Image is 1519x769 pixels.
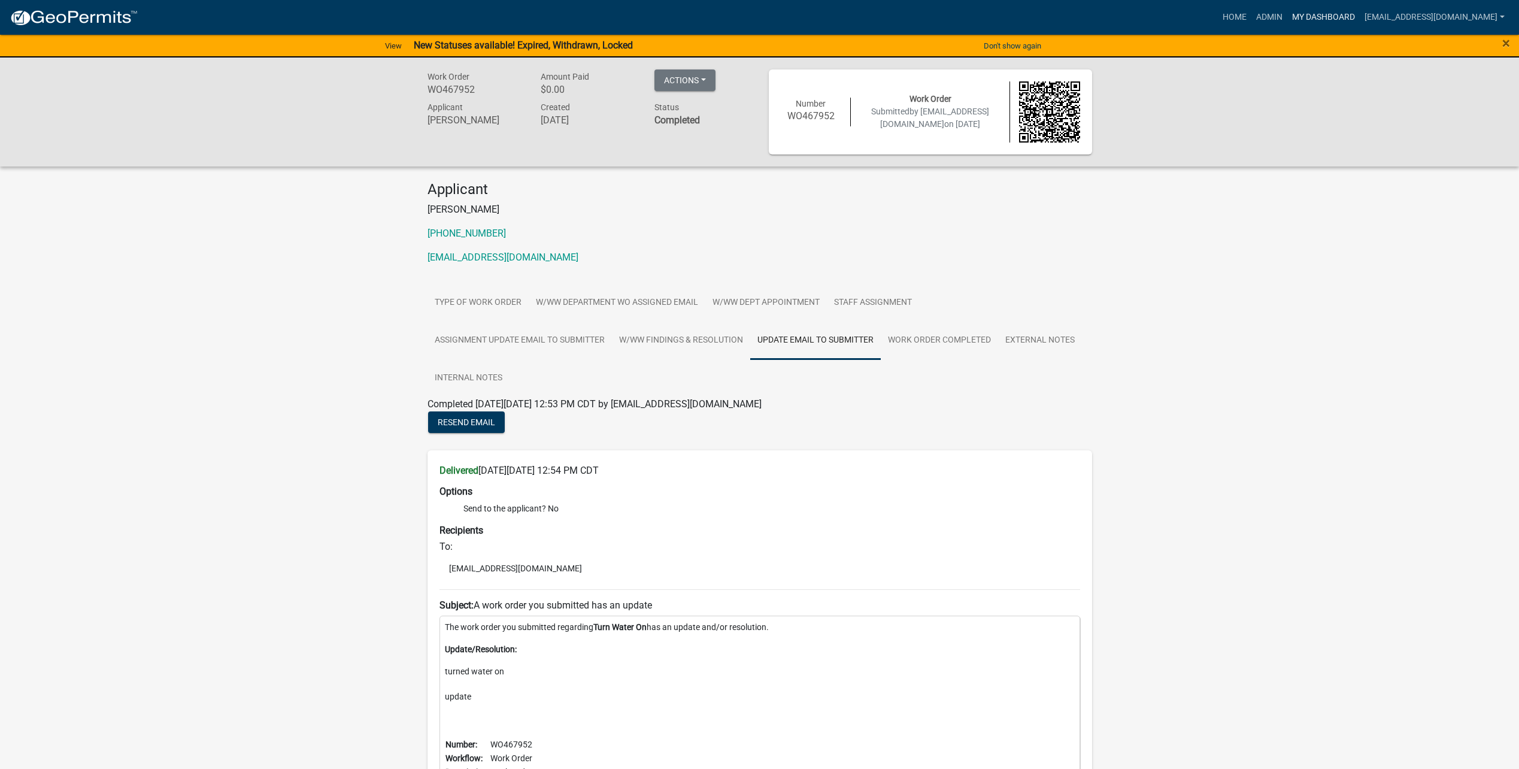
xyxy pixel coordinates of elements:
button: Resend Email [428,411,505,433]
a: Assignment Update Email to Submitter [427,322,612,360]
button: Don't show again [979,36,1046,56]
span: Completed [DATE][DATE] 12:53 PM CDT by [EMAIL_ADDRESS][DOMAIN_NAME] [427,398,762,410]
strong: Turn Water On [593,622,647,632]
p: turned water on update [445,665,1075,703]
a: W/WW Findings & Resolution [612,322,750,360]
a: Home [1218,6,1251,29]
span: Status [654,102,679,112]
strong: New Statuses available! Expired, Withdrawn, Locked [414,40,633,51]
span: Submitted on [DATE] [871,107,989,129]
span: Number [796,99,826,108]
a: Type of Work Order [427,284,529,322]
a: W/WW Department WO Assigned Email [529,284,705,322]
h6: [DATE][DATE] 12:54 PM CDT [439,465,1080,476]
a: [EMAIL_ADDRESS][DOMAIN_NAME] [427,252,578,263]
b: Number: [445,740,477,749]
li: [EMAIL_ADDRESS][DOMAIN_NAME] [439,559,1080,577]
a: Admin [1251,6,1287,29]
h6: WO467952 [427,84,523,95]
span: Applicant [427,102,463,112]
h6: [DATE] [541,114,636,126]
td: WO467952 [490,738,533,752]
li: Send to the applicant? No [463,502,1080,515]
span: Resend Email [438,417,495,427]
span: Amount Paid [541,72,589,81]
td: Work Order [490,752,533,765]
a: [EMAIL_ADDRESS][DOMAIN_NAME] [1360,6,1509,29]
span: Work Order [427,72,469,81]
strong: Completed [654,114,700,126]
h4: Applicant [427,181,1092,198]
h6: [PERSON_NAME] [427,114,523,126]
a: Work Order Completed [881,322,998,360]
h6: A work order you submitted has an update [439,600,1080,611]
button: Actions [654,69,715,91]
button: Close [1502,36,1510,50]
a: View [380,36,407,56]
h6: $0.00 [541,84,636,95]
a: Staff Assignment [827,284,919,322]
strong: Recipients [439,525,483,536]
a: W/WW Dept Appointment [705,284,827,322]
a: Internal Notes [427,359,510,398]
strong: Subject: [439,600,474,611]
h6: WO467952 [781,110,842,122]
strong: Update/Resolution: [445,644,517,654]
a: [PHONE_NUMBER] [427,228,506,239]
span: × [1502,35,1510,52]
strong: Delivered [439,465,478,476]
h6: To: [439,541,1080,552]
span: Created [541,102,570,112]
strong: Options [439,486,472,497]
a: External Notes [998,322,1082,360]
img: QR code [1019,81,1080,143]
a: Update Email to Submitter [750,322,881,360]
p: [PERSON_NAME] [427,202,1092,217]
p: The work order you submitted regarding has an update and/or resolution. [445,621,1075,634]
span: Work Order [909,94,951,104]
b: Workflow: [445,753,483,763]
span: by [EMAIL_ADDRESS][DOMAIN_NAME] [880,107,989,129]
a: My Dashboard [1287,6,1360,29]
